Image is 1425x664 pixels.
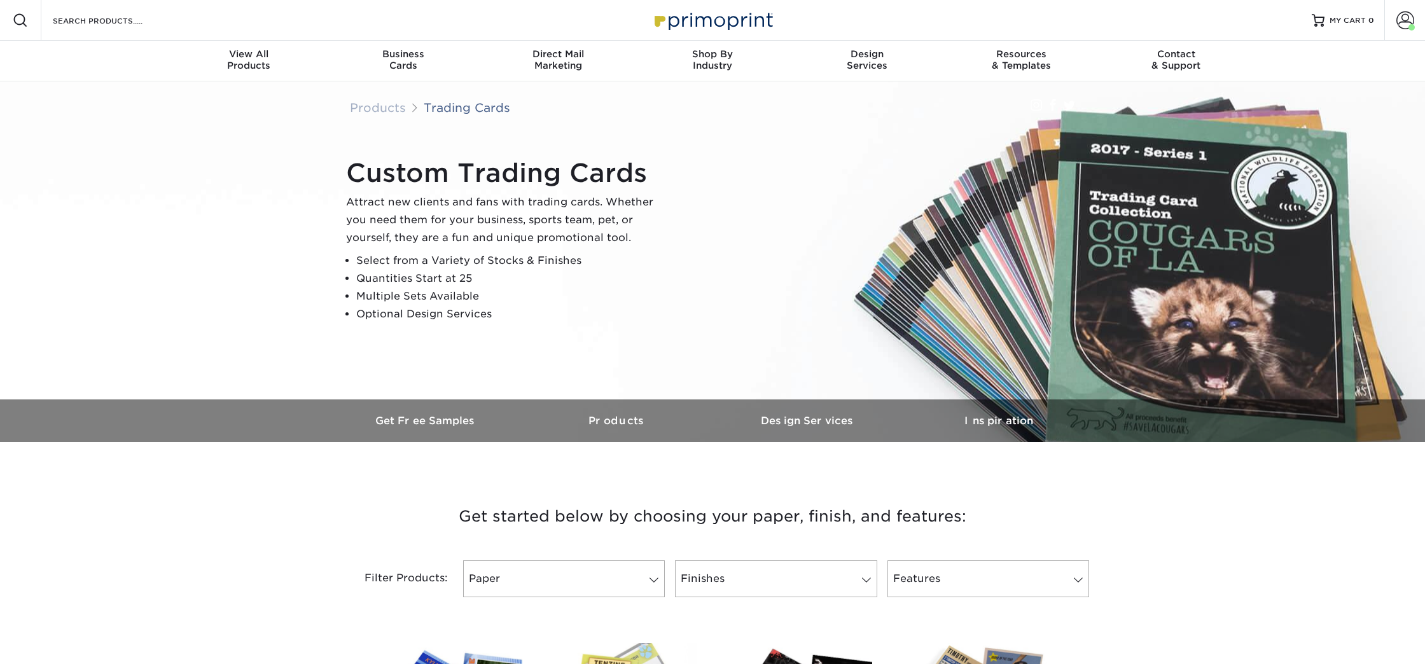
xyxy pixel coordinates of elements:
[463,560,665,597] a: Paper
[326,48,481,71] div: Cards
[636,48,790,60] span: Shop By
[346,158,664,188] h1: Custom Trading Cards
[522,399,712,442] a: Products
[481,48,636,60] span: Direct Mail
[944,41,1099,81] a: Resources& Templates
[356,305,664,323] li: Optional Design Services
[1099,41,1253,81] a: Contact& Support
[887,560,1089,597] a: Features
[636,41,790,81] a: Shop ByIndustry
[1330,15,1366,26] span: MY CART
[712,415,903,427] h3: Design Services
[675,560,877,597] a: Finishes
[356,270,664,287] li: Quantities Start at 25
[356,287,664,305] li: Multiple Sets Available
[789,48,944,71] div: Services
[481,48,636,71] div: Marketing
[1099,48,1253,60] span: Contact
[712,399,903,442] a: Design Services
[1099,48,1253,71] div: & Support
[331,560,458,597] div: Filter Products:
[172,41,326,81] a: View AllProducts
[172,48,326,60] span: View All
[789,41,944,81] a: DesignServices
[326,48,481,60] span: Business
[903,415,1094,427] h3: Inspiration
[326,41,481,81] a: BusinessCards
[424,100,510,114] a: Trading Cards
[1368,16,1374,25] span: 0
[944,48,1099,71] div: & Templates
[522,415,712,427] h3: Products
[789,48,944,60] span: Design
[356,252,664,270] li: Select from a Variety of Stocks & Finishes
[331,415,522,427] h3: Get Free Samples
[636,48,790,71] div: Industry
[346,193,664,247] p: Attract new clients and fans with trading cards. Whether you need them for your business, sports ...
[903,399,1094,442] a: Inspiration
[944,48,1099,60] span: Resources
[172,48,326,71] div: Products
[52,13,176,28] input: SEARCH PRODUCTS.....
[350,100,406,114] a: Products
[331,399,522,442] a: Get Free Samples
[340,488,1085,545] h3: Get started below by choosing your paper, finish, and features:
[481,41,636,81] a: Direct MailMarketing
[649,6,776,34] img: Primoprint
